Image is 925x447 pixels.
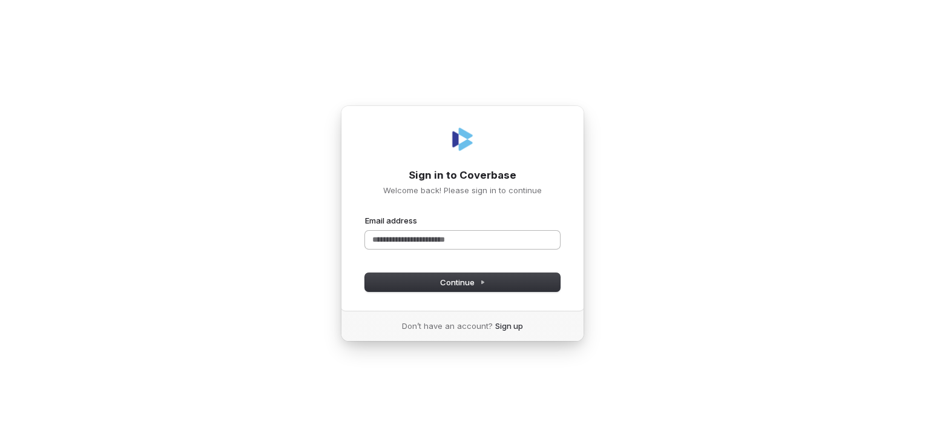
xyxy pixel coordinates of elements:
button: Continue [365,273,560,291]
a: Sign up [495,320,523,331]
span: Don’t have an account? [402,320,493,331]
span: Continue [440,277,486,288]
img: Coverbase [448,125,477,154]
h1: Sign in to Coverbase [365,168,560,183]
label: Email address [365,215,417,226]
p: Welcome back! Please sign in to continue [365,185,560,196]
